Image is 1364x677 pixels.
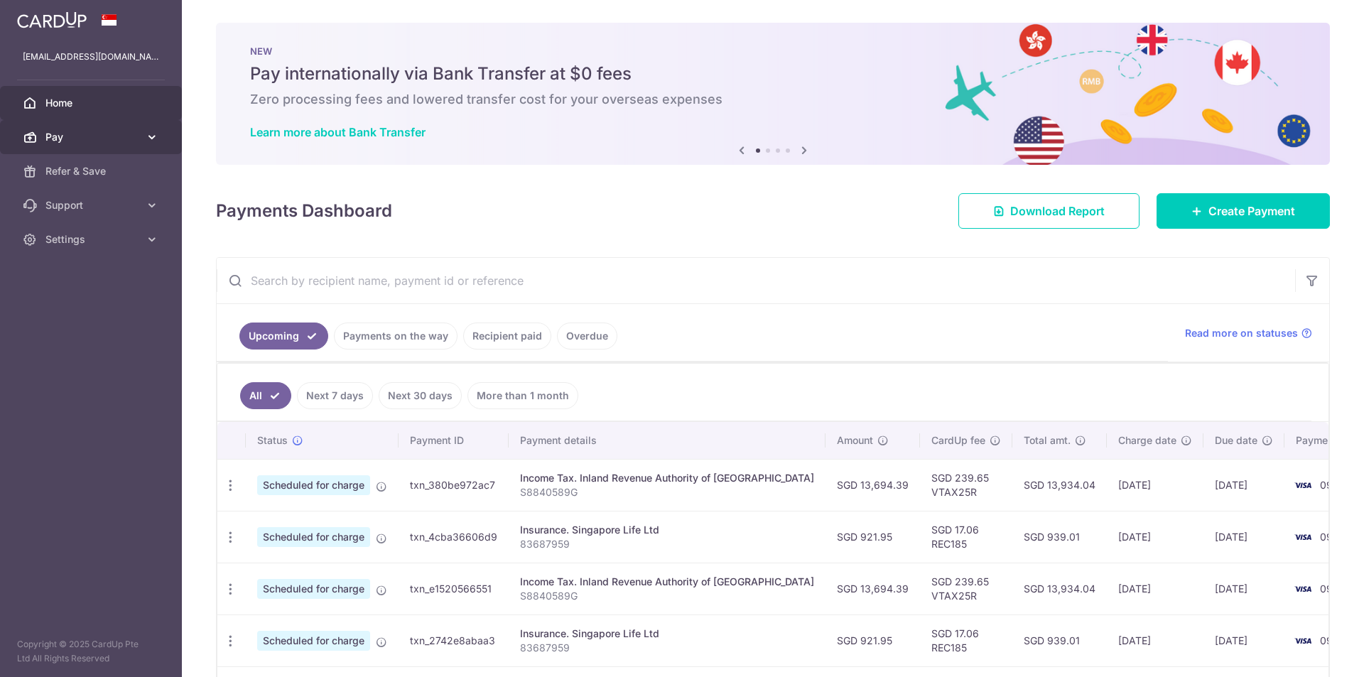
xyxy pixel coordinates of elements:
span: Download Report [1010,202,1105,220]
span: 0951 [1320,479,1343,491]
img: Bank Card [1289,580,1317,597]
span: Home [45,96,139,110]
td: txn_380be972ac7 [399,459,509,511]
span: CardUp fee [931,433,985,448]
h4: Payments Dashboard [216,198,392,224]
td: SGD 939.01 [1012,614,1107,666]
span: Scheduled for charge [257,579,370,599]
a: Payments on the way [334,323,458,350]
span: Total amt. [1024,433,1071,448]
div: Income Tax. Inland Revenue Authority of [GEOGRAPHIC_DATA] [520,471,814,485]
td: SGD 17.06 REC185 [920,614,1012,666]
a: Next 7 days [297,382,373,409]
p: 83687959 [520,537,814,551]
a: Overdue [557,323,617,350]
span: Due date [1215,433,1257,448]
td: SGD 921.95 [826,511,920,563]
td: [DATE] [1203,563,1284,614]
span: Status [257,433,288,448]
div: Income Tax. Inland Revenue Authority of [GEOGRAPHIC_DATA] [520,575,814,589]
span: Amount [837,433,873,448]
span: Pay [45,130,139,144]
td: SGD 13,694.39 [826,563,920,614]
img: CardUp [17,11,87,28]
a: Next 30 days [379,382,462,409]
td: [DATE] [1203,459,1284,511]
td: SGD 13,934.04 [1012,459,1107,511]
a: Recipient paid [463,323,551,350]
td: SGD 939.01 [1012,511,1107,563]
span: 0951 [1320,531,1343,543]
td: txn_2742e8abaa3 [399,614,509,666]
td: txn_4cba36606d9 [399,511,509,563]
h6: Zero processing fees and lowered transfer cost for your overseas expenses [250,91,1296,108]
a: More than 1 month [467,382,578,409]
span: Read more on statuses [1185,326,1298,340]
input: Search by recipient name, payment id or reference [217,258,1295,303]
a: Read more on statuses [1185,326,1312,340]
td: [DATE] [1203,511,1284,563]
span: 0951 [1320,634,1343,646]
td: [DATE] [1107,563,1203,614]
span: Refer & Save [45,164,139,178]
p: S8840589G [520,589,814,603]
td: SGD 239.65 VTAX25R [920,459,1012,511]
td: SGD 17.06 REC185 [920,511,1012,563]
div: Insurance. Singapore Life Ltd [520,523,814,537]
a: Upcoming [239,323,328,350]
span: Create Payment [1208,202,1295,220]
span: Charge date [1118,433,1176,448]
a: Create Payment [1157,193,1330,229]
img: Bank Card [1289,529,1317,546]
div: Insurance. Singapore Life Ltd [520,627,814,641]
img: Bank Card [1289,632,1317,649]
span: 0951 [1320,583,1343,595]
span: Settings [45,232,139,247]
td: [DATE] [1107,614,1203,666]
p: NEW [250,45,1296,57]
p: [EMAIL_ADDRESS][DOMAIN_NAME] [23,50,159,64]
a: All [240,382,291,409]
td: SGD 13,694.39 [826,459,920,511]
a: Learn more about Bank Transfer [250,125,426,139]
img: Bank Card [1289,477,1317,494]
td: SGD 921.95 [826,614,920,666]
th: Payment ID [399,422,509,459]
h5: Pay internationally via Bank Transfer at $0 fees [250,63,1296,85]
p: S8840589G [520,485,814,499]
span: Support [45,198,139,212]
td: SGD 13,934.04 [1012,563,1107,614]
a: Download Report [958,193,1140,229]
td: [DATE] [1107,459,1203,511]
span: Scheduled for charge [257,475,370,495]
th: Payment details [509,422,826,459]
span: Scheduled for charge [257,631,370,651]
p: 83687959 [520,641,814,655]
td: txn_e1520566551 [399,563,509,614]
td: SGD 239.65 VTAX25R [920,563,1012,614]
span: Scheduled for charge [257,527,370,547]
img: Bank transfer banner [216,23,1330,165]
td: [DATE] [1203,614,1284,666]
td: [DATE] [1107,511,1203,563]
